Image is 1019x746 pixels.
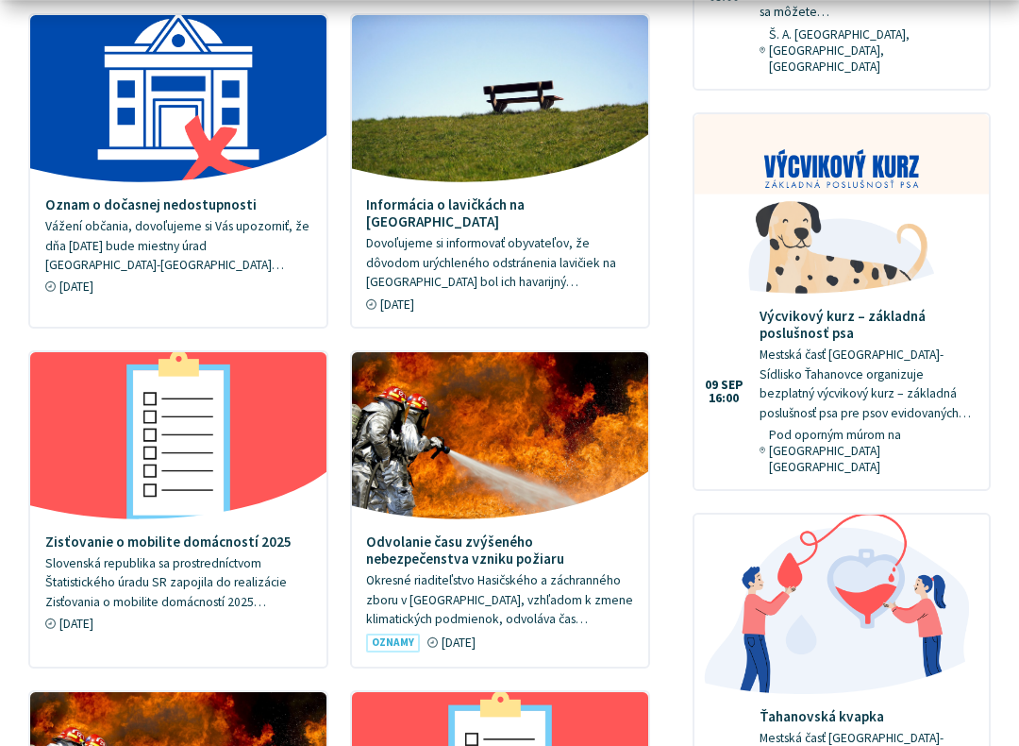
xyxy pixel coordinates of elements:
[760,346,975,423] p: Mestská časť [GEOGRAPHIC_DATA]-Sídlisko Ťahanovce organizuje bezplatný výcvikový kurz – základná ...
[352,15,648,327] a: Informácia o lavičkách na [GEOGRAPHIC_DATA] Dovoľujeme si informovať obyvateľov, že dôvodom urých...
[442,635,476,651] span: [DATE]
[380,297,414,313] span: [DATE]
[366,196,633,230] h4: Informácia o lavičkách na [GEOGRAPHIC_DATA]
[30,15,326,310] a: Oznam o dočasnej nedostupnosti Vážení občania, dovoľujeme si Vás upozorniť, že dňa [DATE] bude mi...
[352,352,648,668] a: Odvolanie času zvýšeného nebezpečenstva vzniku požiaru Okresné riaditeľstvo Hasičského a záchrann...
[30,352,326,647] a: Zisťovanie o mobilite domácností 2025 Slovenská republika sa prostredníctvom Štatistického úradu ...
[366,234,633,293] p: Dovoľujeme si informovať obyvateľov, že dôvodom urýchleného odstránenia lavičiek na [GEOGRAPHIC_D...
[694,114,988,490] a: Výcvikový kurz – základná poslušnosť psa Mestská časť [GEOGRAPHIC_DATA]-Sídlisko Ťahanovce organi...
[59,279,93,295] span: [DATE]
[721,379,743,392] span: sep
[366,634,420,653] span: Oznamy
[45,196,312,213] h4: Oznam o dočasnej nedostupnosti
[366,571,633,630] p: Okresné riaditeľstvo Hasičského a záchranného zboru v [GEOGRAPHIC_DATA], vzhľadom k zmene klimati...
[760,308,975,342] h4: Výcvikový kurz – základná poslušnosť psa
[59,616,93,632] span: [DATE]
[45,534,312,551] h4: Zisťovanie o mobilite domácností 2025
[366,534,633,568] h4: Odvolanie času zvýšeného nebezpečenstva vzniku požiaru
[45,217,312,276] p: Vážení občania, dovoľujeme si Vás upozorniť, že dňa [DATE] bude miestny úrad [GEOGRAPHIC_DATA]-[G...
[705,379,718,392] span: 09
[760,708,975,725] h4: Ťahanovská kvapka
[705,392,743,405] span: 16:00
[769,427,974,475] span: Pod oporným múrom na [GEOGRAPHIC_DATA] [GEOGRAPHIC_DATA]
[45,554,312,613] p: Slovenská republika sa prostredníctvom Štatistického úradu SR zapojila do realizácie Zisťovania o...
[769,26,975,75] span: Š. A. [GEOGRAPHIC_DATA], [GEOGRAPHIC_DATA], [GEOGRAPHIC_DATA]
